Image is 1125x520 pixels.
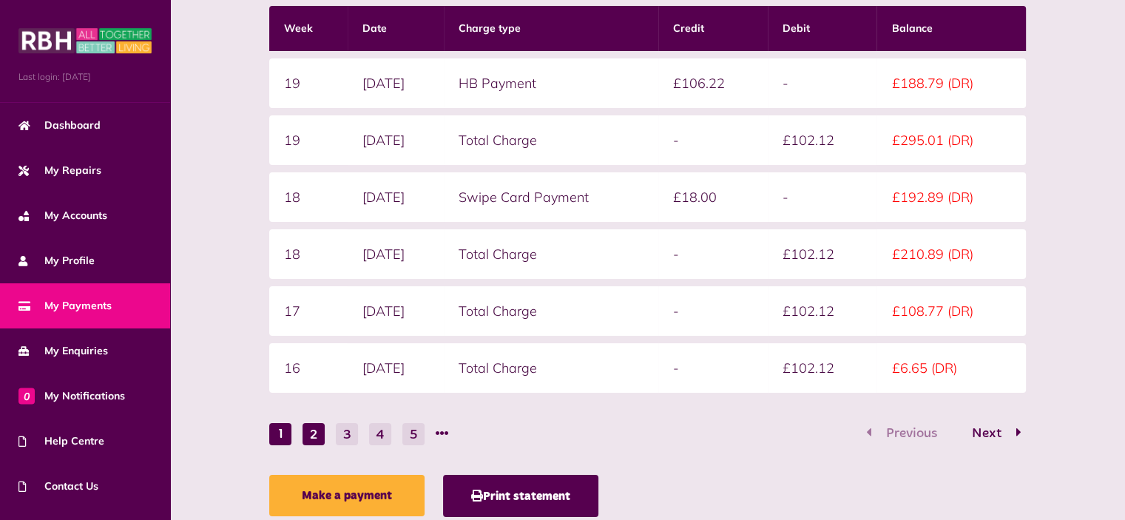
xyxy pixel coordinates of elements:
span: My Payments [18,298,112,314]
td: - [768,172,877,222]
td: £188.79 (DR) [876,58,1025,108]
td: - [658,229,768,279]
td: £102.12 [768,229,877,279]
td: £106.22 [658,58,768,108]
th: Debit [768,6,877,51]
td: £102.12 [768,115,877,165]
td: 19 [269,58,348,108]
td: Total Charge [444,229,658,279]
button: Go to page 4 [369,423,391,445]
span: Contact Us [18,479,98,494]
td: - [768,58,877,108]
span: My Accounts [18,208,107,223]
td: £108.77 (DR) [876,286,1025,336]
td: 18 [269,172,348,222]
span: 0 [18,388,35,404]
th: Balance [876,6,1025,51]
span: Help Centre [18,433,104,449]
button: Go to page 5 [402,423,425,445]
td: - [658,286,768,336]
td: [DATE] [348,343,444,393]
td: [DATE] [348,286,444,336]
td: 19 [269,115,348,165]
span: My Notifications [18,388,125,404]
td: £192.89 (DR) [876,172,1025,222]
th: Charge type [444,6,658,51]
span: My Profile [18,253,95,269]
td: - [658,343,768,393]
button: Go to page 2 [956,423,1026,445]
td: [DATE] [348,115,444,165]
span: Next [961,427,1013,440]
td: £6.65 (DR) [876,343,1025,393]
th: Date [348,6,444,51]
span: My Enquiries [18,343,108,359]
td: Swipe Card Payment [444,172,658,222]
span: My Repairs [18,163,101,178]
td: £102.12 [768,343,877,393]
img: MyRBH [18,26,152,55]
td: Total Charge [444,115,658,165]
a: Make a payment [269,475,425,516]
td: Total Charge [444,286,658,336]
span: Dashboard [18,118,101,133]
td: - [658,115,768,165]
td: [DATE] [348,58,444,108]
button: Print statement [443,475,598,517]
td: 16 [269,343,348,393]
td: £210.89 (DR) [876,229,1025,279]
button: Go to page 3 [336,423,358,445]
td: HB Payment [444,58,658,108]
td: [DATE] [348,229,444,279]
span: Last login: [DATE] [18,70,152,84]
td: £18.00 [658,172,768,222]
td: 17 [269,286,348,336]
td: [DATE] [348,172,444,222]
td: £102.12 [768,286,877,336]
td: 18 [269,229,348,279]
button: Go to page 2 [303,423,325,445]
th: Week [269,6,348,51]
th: Credit [658,6,768,51]
td: Total Charge [444,343,658,393]
td: £295.01 (DR) [876,115,1025,165]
